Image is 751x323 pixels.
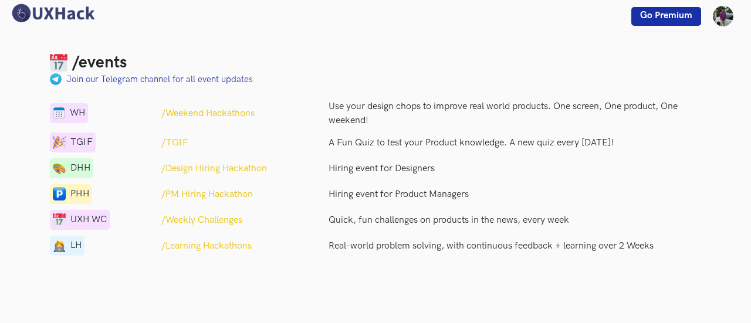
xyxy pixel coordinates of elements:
a: /PM Hiring Hackathon [161,188,253,202]
span: TGIF [70,135,93,149]
a: /Design Hiring Hackathon [161,162,267,176]
img: calendar-1 [53,213,66,226]
img: palette [50,73,62,85]
a: Go Premium [631,7,701,26]
img: telegram [53,162,66,175]
p: Quick, fun challenges on products in the news, every week [329,213,701,227]
a: /Learning Hackathons [161,239,252,253]
img: Your profile pic [713,6,733,26]
h3: /events [72,53,127,73]
span: UXH WC [70,213,107,227]
span: Go Premium [640,10,692,21]
img: Calendar [50,54,67,72]
span: DHH [70,161,90,175]
p: Use your design chops to improve real world products. One screen, One product, One weekend! [329,100,701,128]
a: /TGIF [161,136,188,150]
span: WH [70,106,85,120]
img: UXHack logo [9,3,97,23]
a: parkingPHH [50,192,92,203]
a: /Weekend Hackathons [161,107,255,121]
a: Hiring event for Product Managers [329,188,701,202]
p: Real-world problem solving, with continuous feedback + learning over 2 Weeks [329,239,701,253]
span: PHH [70,187,89,201]
img: parking [53,188,66,200]
span: LH [70,239,82,253]
a: Join our Telegram channel for all event updates [66,73,253,86]
a: /Weekly Challenges [161,213,242,227]
a: telegramDHH [50,166,93,178]
p: A Fun Quiz to test your Product knowledge. A new quiz every [DATE]! [329,136,701,150]
a: Hiring event for Designers [329,162,701,176]
img: calendar-1 [53,136,66,149]
img: calendar-1 [53,107,65,120]
img: lady [53,239,66,252]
